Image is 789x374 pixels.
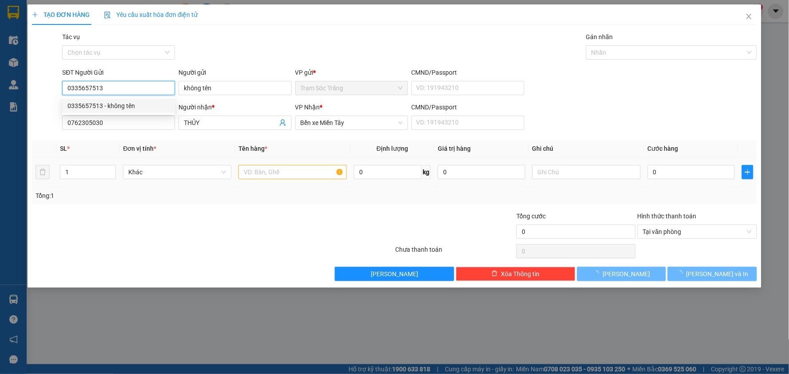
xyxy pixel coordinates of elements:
div: Tổng: 1 [36,191,305,201]
span: [PERSON_NAME] và In [686,269,749,279]
span: close [745,13,753,20]
div: 0335657513 - không tên [67,101,170,111]
button: [PERSON_NAME] và In [668,267,757,281]
div: 0335657513 - không tên [62,99,175,113]
span: plus [742,169,753,176]
span: delete [492,270,498,277]
input: VD: Bàn, Ghế [238,165,347,179]
span: Xóa Thông tin [501,269,540,279]
input: Ghi Chú [532,165,641,179]
span: Tổng cước [516,213,546,220]
div: CMND/Passport [412,68,524,77]
span: Tại văn phòng [643,225,752,238]
label: Hình thức thanh toán [638,213,697,220]
span: Tên hàng [238,145,267,152]
button: deleteXóa Thông tin [456,267,575,281]
span: kg [422,165,431,179]
span: loading [677,270,686,277]
span: loading [593,270,603,277]
div: Người gửi [178,68,291,77]
div: Chưa thanh toán [394,245,515,260]
span: TP.HCM -SÓC TRĂNG [85,22,148,28]
button: delete [36,165,50,179]
label: Tác vụ [62,33,80,40]
span: user-add [279,119,286,126]
button: [PERSON_NAME] [577,267,666,281]
button: [PERSON_NAME] [335,267,454,281]
div: CMND/Passport [412,102,524,112]
span: plus [32,12,38,18]
img: icon [104,12,111,19]
span: TẠO ĐƠN HÀNG [32,11,90,18]
span: [PERSON_NAME] [371,269,418,279]
span: Giá trị hàng [438,145,471,152]
span: Trạm Sóc Trăng [9,55,96,88]
span: Định lượng [377,145,408,152]
span: [PERSON_NAME] [603,269,650,279]
strong: PHIẾU GỬI HÀNG [84,31,156,40]
span: Đơn vị tính [123,145,156,152]
th: Ghi chú [529,140,644,157]
div: Người nhận [178,102,291,112]
span: Trạm Sóc Trăng [301,81,403,95]
span: Gửi: [9,55,96,88]
strong: XE KHÁCH MỸ DUYÊN [74,8,166,18]
span: Bến xe Miền Tây [301,116,403,129]
div: SĐT Người Gửi [62,68,175,77]
span: SL [60,145,67,152]
span: Khác [128,165,226,179]
button: Close [737,4,761,29]
span: VP Nhận [295,104,320,111]
span: Cước hàng [648,145,678,152]
label: Gán nhãn [586,33,613,40]
div: VP gửi [295,68,408,77]
span: Yêu cầu xuất hóa đơn điện tử [104,11,198,18]
input: 0 [438,165,525,179]
button: plus [742,165,753,179]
